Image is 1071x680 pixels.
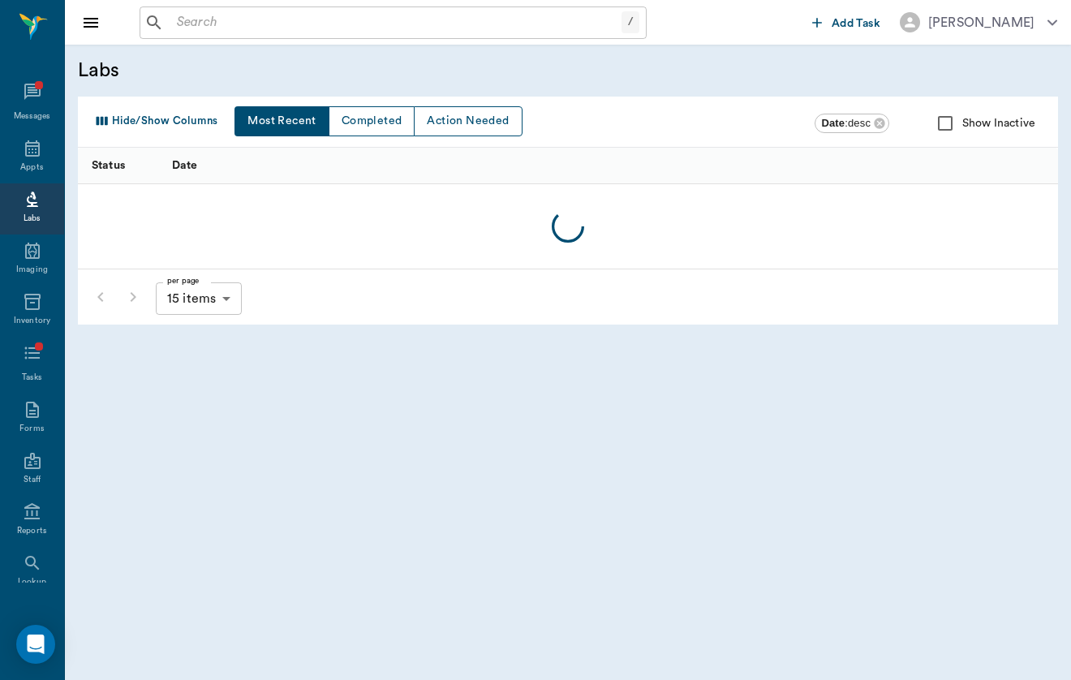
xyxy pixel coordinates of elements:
[24,213,41,225] div: Labs
[14,110,51,123] div: Messages
[16,264,48,276] div: Imaging
[815,114,889,133] div: Date:desc
[622,11,639,33] div: /
[164,148,237,184] div: Date
[210,154,233,177] button: Sort
[75,6,107,39] button: Close drawer
[78,58,504,84] h5: Labs
[821,117,871,129] span: : desc
[20,161,43,174] div: Appts
[928,106,1035,140] div: Show Inactive
[88,106,222,136] button: Select columns
[172,143,198,188] div: Date
[156,282,242,315] div: 15 items
[16,625,55,664] div: Open Intercom Messenger
[414,106,522,136] button: Action Needed
[329,106,415,136] button: Completed
[92,143,125,188] div: Status
[78,148,164,184] div: Status
[170,11,622,34] input: Search
[821,117,845,129] b: Date
[887,7,1070,37] button: [PERSON_NAME]
[167,275,200,286] label: per page
[234,106,329,136] button: Most Recent
[137,154,160,177] button: Sort
[806,7,887,37] button: Add Task
[259,154,282,177] button: Sort
[14,315,50,327] div: Inventory
[234,106,522,136] div: quick links button group
[928,13,1034,32] div: [PERSON_NAME]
